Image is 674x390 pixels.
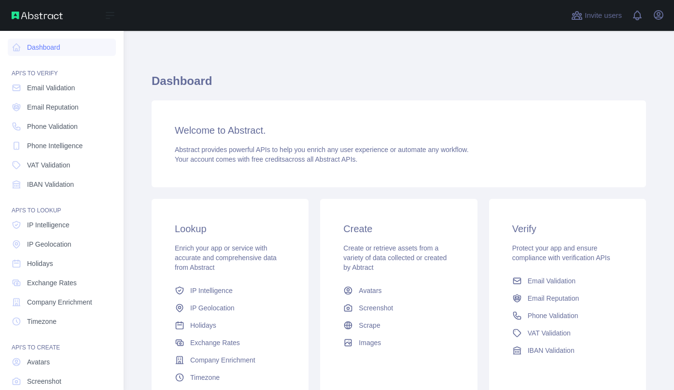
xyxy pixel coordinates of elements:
a: Timezone [171,369,289,386]
img: Abstract API [12,12,63,19]
span: IBAN Validation [27,180,74,189]
div: API'S TO VERIFY [8,58,116,77]
span: Images [359,338,381,348]
a: Avatars [8,353,116,371]
a: IBAN Validation [8,176,116,193]
a: IP Intelligence [8,216,116,234]
span: Avatars [359,286,381,295]
span: Holidays [27,259,53,268]
span: Your account comes with across all Abstract APIs. [175,155,357,163]
a: IP Geolocation [8,236,116,253]
a: Dashboard [8,39,116,56]
span: Company Enrichment [27,297,92,307]
span: Protect your app and ensure compliance with verification APIs [512,244,610,262]
span: IP Geolocation [27,239,71,249]
span: VAT Validation [27,160,70,170]
a: Exchange Rates [8,274,116,292]
span: IP Intelligence [27,220,70,230]
span: Exchange Rates [27,278,77,288]
a: Screenshot [339,299,458,317]
a: Images [339,334,458,351]
a: Avatars [339,282,458,299]
span: Create or retrieve assets from a variety of data collected or created by Abtract [343,244,447,271]
span: IP Geolocation [190,303,235,313]
span: IP Intelligence [190,286,233,295]
span: Screenshot [359,303,393,313]
h1: Dashboard [152,73,646,97]
span: VAT Validation [528,328,571,338]
span: IBAN Validation [528,346,575,355]
span: free credits [252,155,285,163]
span: Email Validation [528,276,576,286]
a: Email Reputation [508,290,627,307]
a: Phone Validation [508,307,627,324]
span: Email Reputation [528,293,579,303]
a: Holidays [171,317,289,334]
a: Timezone [8,313,116,330]
span: Enrich your app or service with accurate and comprehensive data from Abstract [175,244,277,271]
a: Scrape [339,317,458,334]
span: Scrape [359,320,380,330]
span: Phone Validation [528,311,578,320]
div: API'S TO CREATE [8,332,116,351]
span: Invite users [585,10,622,21]
a: Holidays [8,255,116,272]
a: Email Reputation [8,98,116,116]
a: VAT Validation [508,324,627,342]
div: API'S TO LOOKUP [8,195,116,214]
a: IP Intelligence [171,282,289,299]
a: Email Validation [508,272,627,290]
h3: Lookup [175,222,285,236]
span: Exchange Rates [190,338,240,348]
span: Email Reputation [27,102,79,112]
a: Screenshot [8,373,116,390]
span: Avatars [27,357,50,367]
span: Timezone [27,317,56,326]
a: Company Enrichment [8,293,116,311]
span: Phone Intelligence [27,141,83,151]
button: Invite users [569,8,624,23]
a: Phone Validation [8,118,116,135]
span: Company Enrichment [190,355,255,365]
span: Holidays [190,320,216,330]
h3: Welcome to Abstract. [175,124,623,137]
span: Abstract provides powerful APIs to help you enrich any user experience or automate any workflow. [175,146,469,153]
span: Phone Validation [27,122,78,131]
span: Screenshot [27,376,61,386]
a: Email Validation [8,79,116,97]
h3: Create [343,222,454,236]
a: IP Geolocation [171,299,289,317]
span: Email Validation [27,83,75,93]
span: Timezone [190,373,220,382]
a: VAT Validation [8,156,116,174]
a: Phone Intelligence [8,137,116,154]
h3: Verify [512,222,623,236]
a: Exchange Rates [171,334,289,351]
a: IBAN Validation [508,342,627,359]
a: Company Enrichment [171,351,289,369]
